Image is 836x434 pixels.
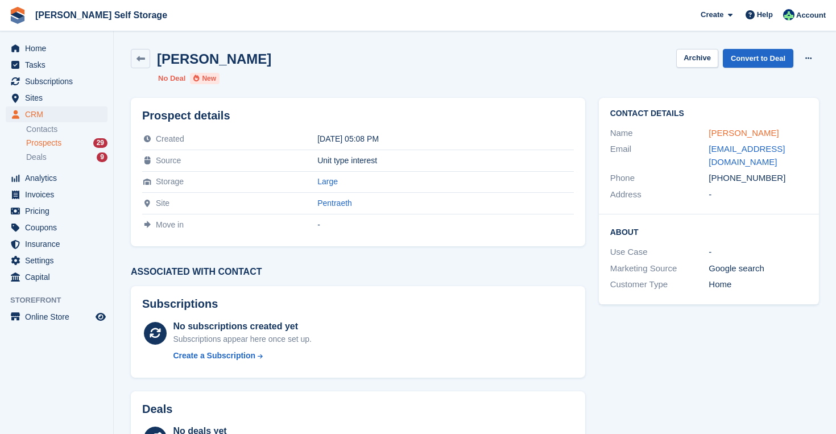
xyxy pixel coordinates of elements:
div: No subscriptions created yet [173,320,312,333]
a: Contacts [26,124,107,135]
span: Create [701,9,723,20]
a: menu [6,220,107,235]
a: menu [6,57,107,73]
span: Account [796,10,826,21]
a: menu [6,269,107,285]
a: menu [6,253,107,268]
div: - [709,188,808,201]
span: Coupons [25,220,93,235]
a: [PERSON_NAME] [709,128,779,138]
span: Settings [25,253,93,268]
li: No Deal [158,73,185,84]
a: menu [6,309,107,325]
div: Home [709,278,808,291]
span: Analytics [25,170,93,186]
a: menu [6,73,107,89]
div: Email [610,143,709,168]
span: Storefront [10,295,113,306]
span: Sites [25,90,93,106]
span: CRM [25,106,93,122]
a: menu [6,236,107,252]
a: Deals 9 [26,151,107,163]
span: Prospects [26,138,61,148]
a: Large [317,177,338,186]
span: Storage [156,177,184,186]
img: stora-icon-8386f47178a22dfd0bd8f6a31ec36ba5ce8667c1dd55bd0f319d3a0aa187defe.svg [9,7,26,24]
div: 29 [93,138,107,148]
span: Subscriptions [25,73,93,89]
a: Prospects 29 [26,137,107,149]
div: [PHONE_NUMBER] [709,172,808,185]
div: Subscriptions appear here once set up. [173,333,312,345]
a: Create a Subscription [173,350,312,362]
span: Created [156,134,184,143]
a: menu [6,203,107,219]
a: menu [6,170,107,186]
span: Help [757,9,773,20]
a: Preview store [94,310,107,324]
div: Google search [709,262,808,275]
span: Home [25,40,93,56]
span: Invoices [25,187,93,202]
span: Source [156,156,181,165]
div: Create a Subscription [173,350,255,362]
a: menu [6,187,107,202]
div: 9 [97,152,107,162]
a: [EMAIL_ADDRESS][DOMAIN_NAME] [709,144,785,167]
h2: [PERSON_NAME] [157,51,271,67]
div: Address [610,188,709,201]
h3: Associated with contact [131,267,585,277]
h2: Subscriptions [142,297,574,311]
div: Customer Type [610,278,709,291]
span: Pricing [25,203,93,219]
a: Pentraeth [317,199,352,208]
div: Use Case [610,246,709,259]
h2: Prospect details [142,109,574,122]
span: Tasks [25,57,93,73]
h2: Contact Details [610,109,808,118]
li: New [190,73,220,84]
a: menu [6,90,107,106]
div: - [317,220,574,229]
span: Deals [26,152,47,163]
a: Convert to Deal [723,49,793,68]
a: [PERSON_NAME] Self Storage [31,6,172,24]
h2: About [610,226,808,237]
a: menu [6,106,107,122]
div: Unit type interest [317,156,574,165]
span: Insurance [25,236,93,252]
button: Archive [676,49,718,68]
img: Dafydd Pritchard [783,9,794,20]
div: Name [610,127,709,140]
h2: Deals [142,403,172,416]
span: Capital [25,269,93,285]
div: Marketing Source [610,262,709,275]
span: Online Store [25,309,93,325]
div: - [709,246,808,259]
span: Site [156,199,169,208]
div: Phone [610,172,709,185]
a: menu [6,40,107,56]
div: [DATE] 05:08 PM [317,134,574,143]
span: Move in [156,220,184,229]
